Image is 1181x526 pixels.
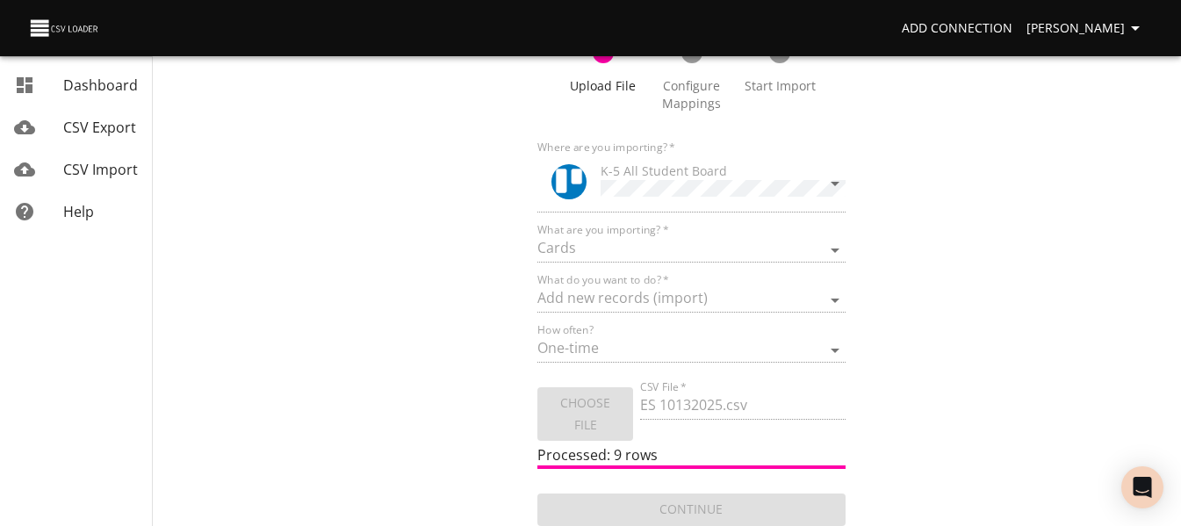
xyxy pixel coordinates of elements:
span: Dashboard [63,76,138,95]
span: [PERSON_NAME] [1026,18,1146,40]
div: ToolK-5 All Student Board [537,155,845,213]
span: Start Import [743,77,817,95]
label: What are you importing? [537,225,668,235]
span: Add Connection [902,18,1012,40]
label: How often? [537,325,594,335]
img: CSV Loader [28,16,102,40]
span: CSV Export [63,118,136,137]
span: CSV Import [63,160,138,179]
button: [PERSON_NAME] [1019,12,1153,45]
div: Tool [551,164,587,199]
span: Configure Mappings [654,77,729,112]
span: Upload File [565,77,640,95]
label: What do you want to do? [537,275,669,285]
label: Where are you importing? [537,142,675,153]
div: Open Intercom Messenger [1121,466,1163,508]
label: CSV File [640,382,687,393]
img: Trello [551,164,587,199]
span: K-5 All Student Board [601,162,727,179]
a: Add Connection [895,12,1019,45]
span: Help [63,202,94,221]
span: Processed: 9 rows [537,445,658,465]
